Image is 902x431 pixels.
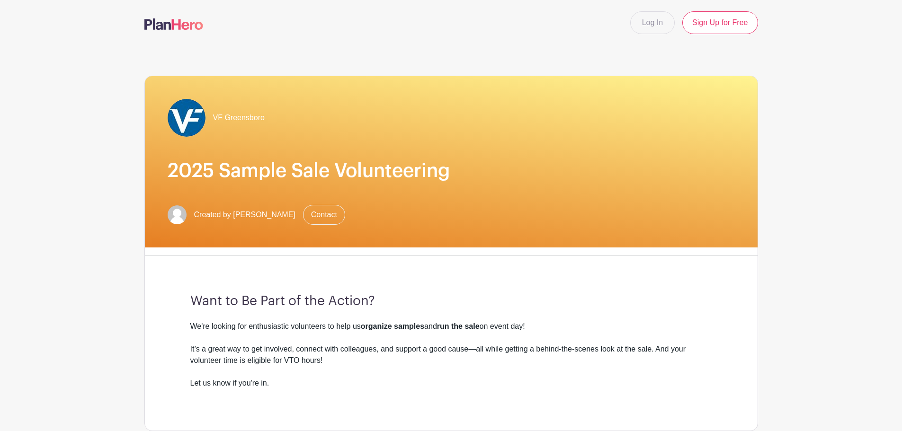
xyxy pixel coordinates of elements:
[190,293,712,309] h3: Want to Be Part of the Action?
[168,205,187,224] img: default-ce2991bfa6775e67f084385cd625a349d9dcbb7a52a09fb2fda1e96e2d18dcdb.png
[437,322,480,330] strong: run the sale
[168,159,735,182] h1: 2025 Sample Sale Volunteering
[213,112,265,123] span: VF Greensboro
[630,11,675,34] a: Log In
[361,322,424,330] strong: organize samples
[168,99,205,137] img: VF_Icon_FullColor_CMYK-small.jpg
[144,18,203,30] img: logo-507f7623f17ff9eddc593b1ce0a138ce2505c220e1c5a4e2b4648c50719b7d32.svg
[190,321,712,378] div: We're looking for enthusiastic volunteers to help us and on event day! It’s a great way to get in...
[303,205,345,225] a: Contact
[194,209,295,220] span: Created by [PERSON_NAME]
[682,11,758,34] a: Sign Up for Free
[190,378,712,400] div: Let us know if you're in.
